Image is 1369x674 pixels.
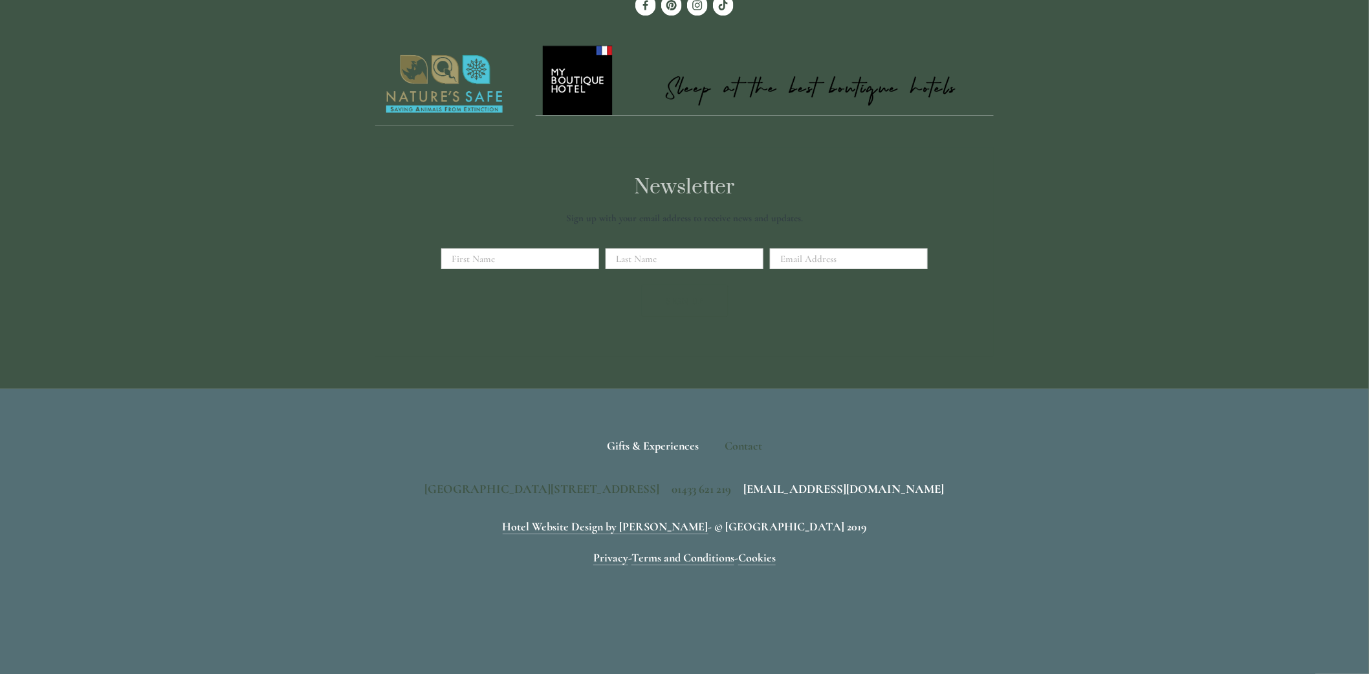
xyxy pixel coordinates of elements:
[631,550,734,565] a: Terms and Conditions
[744,481,945,496] a: [EMAIL_ADDRESS][DOMAIN_NAME]
[672,481,732,496] span: 01433 621 219
[607,430,710,462] a: Gifts & Experiences
[713,430,762,462] div: Contact
[606,248,763,269] input: Last Name
[441,248,599,269] input: First Name
[375,548,994,568] p: - -
[375,43,514,125] img: Nature's Safe - Logo
[536,43,994,115] img: My Boutique Hotel - Logo
[425,481,660,496] span: [GEOGRAPHIC_DATA][STREET_ADDRESS]
[503,519,708,534] a: Hotel Website Design by [PERSON_NAME]
[446,176,923,199] h2: Newsletter
[770,248,928,269] input: Email Address
[593,550,628,565] a: Privacy
[536,43,994,116] a: My Boutique Hotel - Logo
[607,439,699,453] span: Gifts & Experiences
[738,550,776,565] a: Cookies
[666,295,703,307] span: Sign Up
[375,517,994,537] p: - © [GEOGRAPHIC_DATA] 2019
[641,285,728,317] button: Sign Up
[446,210,923,226] p: Sign up with your email address to receive news and updates.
